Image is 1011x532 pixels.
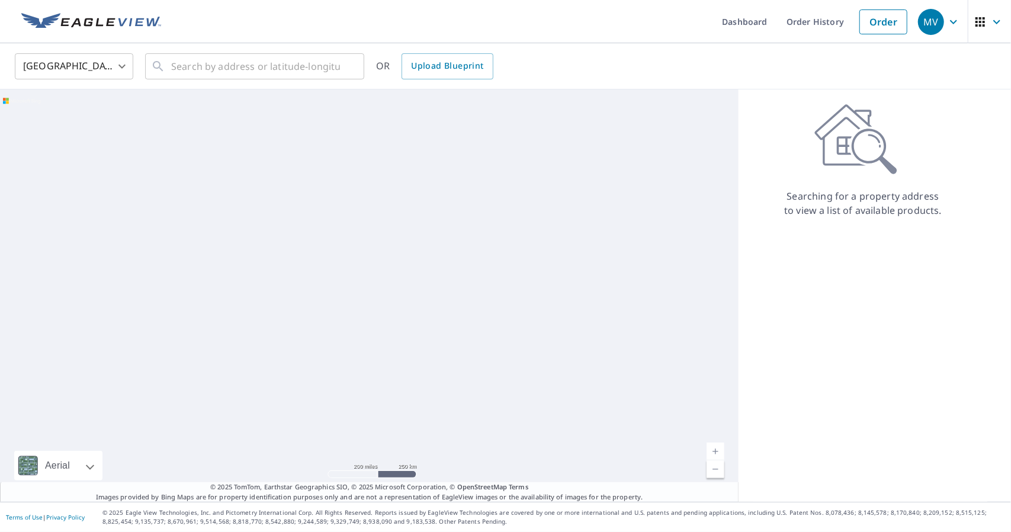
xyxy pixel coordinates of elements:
[376,53,493,79] div: OR
[411,59,483,73] span: Upload Blueprint
[918,9,944,35] div: MV
[46,513,85,521] a: Privacy Policy
[402,53,493,79] a: Upload Blueprint
[210,482,528,492] span: © 2025 TomTom, Earthstar Geographics SIO, © 2025 Microsoft Corporation, ©
[14,451,102,480] div: Aerial
[784,189,942,217] p: Searching for a property address to view a list of available products.
[707,443,724,460] a: Current Level 5, Zoom In
[41,451,73,480] div: Aerial
[21,13,161,31] img: EV Logo
[6,514,85,521] p: |
[102,508,1005,526] p: © 2025 Eagle View Technologies, Inc. and Pictometry International Corp. All Rights Reserved. Repo...
[707,460,724,478] a: Current Level 5, Zoom Out
[457,482,507,491] a: OpenStreetMap
[15,50,133,83] div: [GEOGRAPHIC_DATA]
[171,50,340,83] input: Search by address or latitude-longitude
[6,513,43,521] a: Terms of Use
[509,482,528,491] a: Terms
[859,9,907,34] a: Order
